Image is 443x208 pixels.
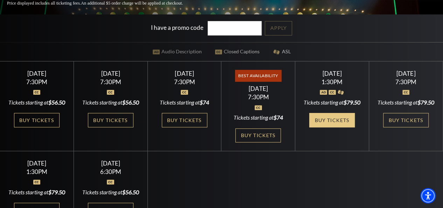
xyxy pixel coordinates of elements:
span: $79.50 [344,99,360,106]
div: Tickets starting at [230,114,286,121]
div: Tickets starting at [82,99,139,106]
div: 7:30PM [230,94,286,100]
div: Tickets starting at [304,99,360,106]
div: [DATE] [82,70,139,77]
a: Buy Tickets [309,113,355,127]
div: 6:30PM [82,169,139,175]
div: [DATE] [230,85,286,92]
div: 1:30PM [304,79,360,85]
div: [DATE] [304,70,360,77]
div: [DATE] [8,160,65,167]
span: $56.50 [48,99,65,106]
a: Buy Tickets [235,128,281,143]
div: Accessibility Menu [420,188,436,203]
span: $79.50 [48,189,65,195]
a: Buy Tickets [162,113,207,127]
div: 7:30PM [378,79,434,85]
div: Tickets starting at [8,99,65,106]
a: Buy Tickets [88,113,133,127]
span: An additional $5 order charge will be applied at checkout. [81,1,183,6]
span: Best Availability [235,70,282,82]
div: 1:30PM [8,169,65,175]
a: Buy Tickets [383,113,429,127]
div: [DATE] [82,160,139,167]
div: [DATE] [378,70,434,77]
span: $74 [200,99,209,106]
div: Tickets starting at [156,99,213,106]
div: 7:30PM [156,79,213,85]
label: I have a promo code [151,24,203,31]
div: [DATE] [156,70,213,77]
span: $74 [274,114,283,121]
div: Tickets starting at [82,188,139,196]
a: Buy Tickets [14,113,60,127]
span: $79.50 [417,99,434,106]
div: [DATE] [8,70,65,77]
div: Tickets starting at [378,99,434,106]
span: $56.50 [122,99,139,106]
div: 7:30PM [82,79,139,85]
div: 7:30PM [8,79,65,85]
span: $56.50 [122,189,139,195]
div: Tickets starting at [8,188,65,196]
